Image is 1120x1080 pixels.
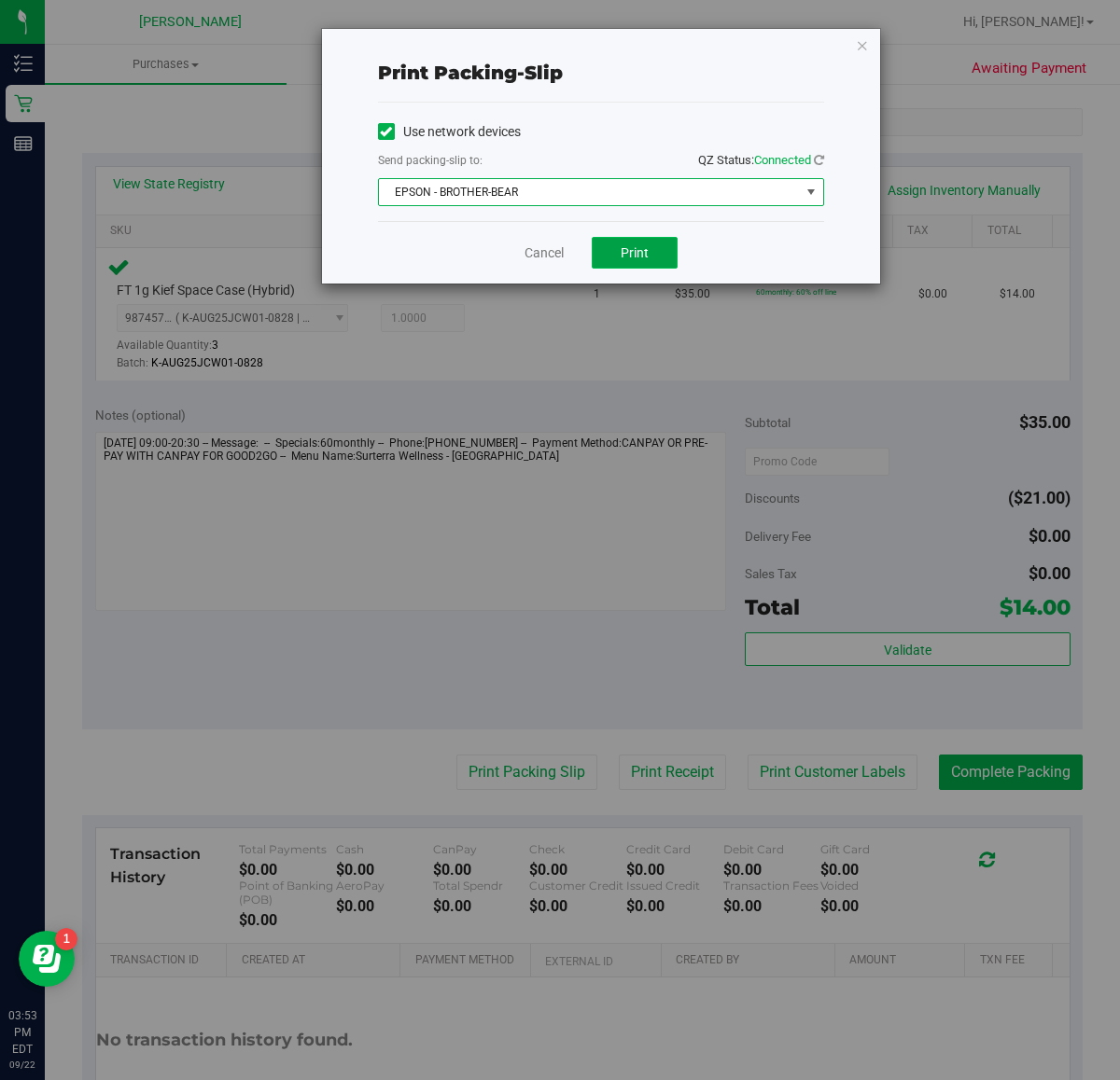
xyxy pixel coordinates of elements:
button: Print [592,237,678,269]
label: Send packing-slip to: [378,152,483,169]
span: Print packing-slip [378,62,563,84]
span: select [799,179,822,205]
span: QZ Status: [698,153,824,167]
label: Use network devices [378,122,521,142]
span: EPSON - BROTHER-BEAR [379,179,800,205]
iframe: Resource center unread badge [55,928,77,950]
span: Print [621,245,649,260]
a: Cancel [525,243,564,263]
span: Connected [754,153,811,167]
iframe: Resource center [19,931,75,987]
